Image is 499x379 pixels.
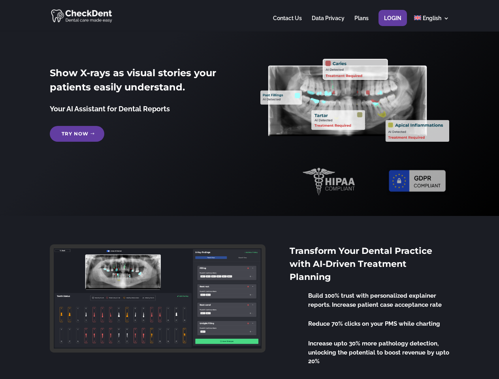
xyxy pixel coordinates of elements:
h2: Show X-rays as visual stories your patients easily understand. [50,66,238,98]
span: Increase upto 30% more pathology detection, unlocking the potential to boost revenue by upto 20% [308,340,449,365]
span: Build 100% trust with personalized explainer reports. Increase patient case acceptance rate [308,292,442,308]
span: Reduce 70% clicks on your PMS while charting [308,320,440,327]
a: Login [384,15,401,31]
span: Your AI Assistant for Dental Reports [50,105,170,113]
a: Data Privacy [312,15,345,31]
span: Transform Your Dental Practice with AI-Driven Treatment Planning [290,246,432,282]
span: English [423,15,441,21]
a: Plans [354,15,369,31]
a: English [414,15,449,31]
img: CheckDent AI [51,8,113,23]
a: Try Now [50,126,104,142]
img: X_Ray_annotated [260,59,449,142]
a: Contact Us [273,15,302,31]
